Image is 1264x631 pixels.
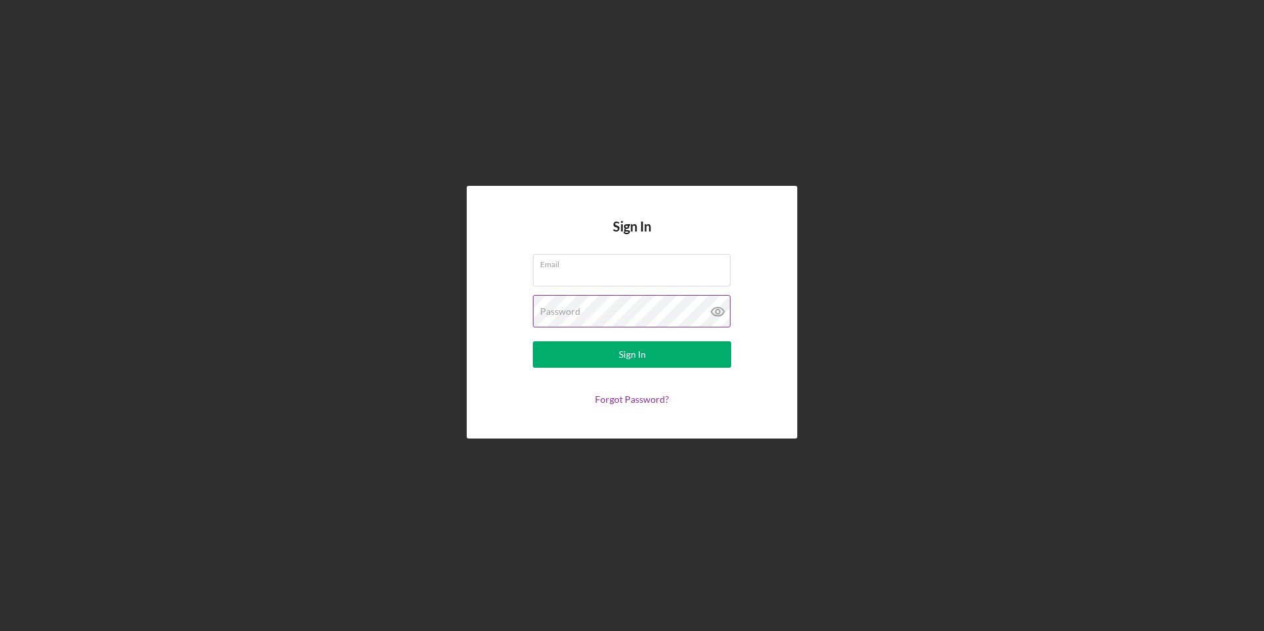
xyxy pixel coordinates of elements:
[540,306,580,317] label: Password
[595,394,669,405] a: Forgot Password?
[613,219,651,254] h4: Sign In
[533,341,731,368] button: Sign In
[540,255,731,269] label: Email
[619,341,646,368] div: Sign In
